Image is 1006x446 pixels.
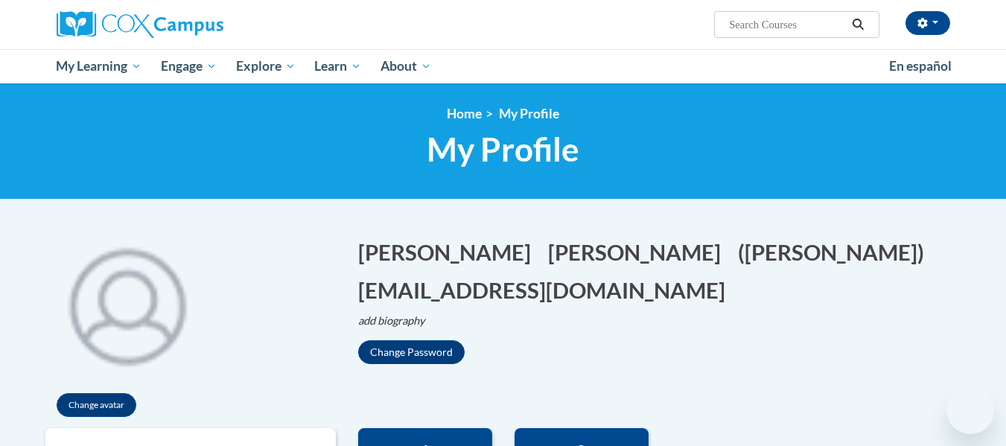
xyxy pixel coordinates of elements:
div: Click to change the profile picture [45,222,209,386]
button: Edit biography [358,313,437,329]
a: Explore [226,49,305,83]
a: My Learning [47,49,152,83]
button: Edit last name [548,237,730,267]
span: En español [889,58,952,74]
span: My Profile [427,130,579,169]
button: Edit email address [358,275,735,305]
span: My Learning [56,57,141,75]
span: My Profile [499,106,559,121]
iframe: Button to launch messaging window [946,386,994,434]
a: Home [447,106,482,121]
button: Change Password [358,340,465,364]
span: Engage [161,57,217,75]
button: Edit first name [358,237,541,267]
i: add biography [358,314,425,327]
button: Change avatar [57,393,136,417]
a: Engage [151,49,226,83]
a: Learn [305,49,371,83]
button: Account Settings [905,11,950,35]
div: Main menu [34,49,972,83]
a: About [371,49,441,83]
img: profile avatar [45,222,209,386]
input: Search Courses [728,16,847,34]
span: Explore [236,57,296,75]
a: En español [879,51,961,82]
span: About [381,57,431,75]
img: Cox Campus [57,11,223,38]
button: Search [847,16,869,34]
span: Learn [314,57,361,75]
button: Edit screen name [738,237,934,267]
